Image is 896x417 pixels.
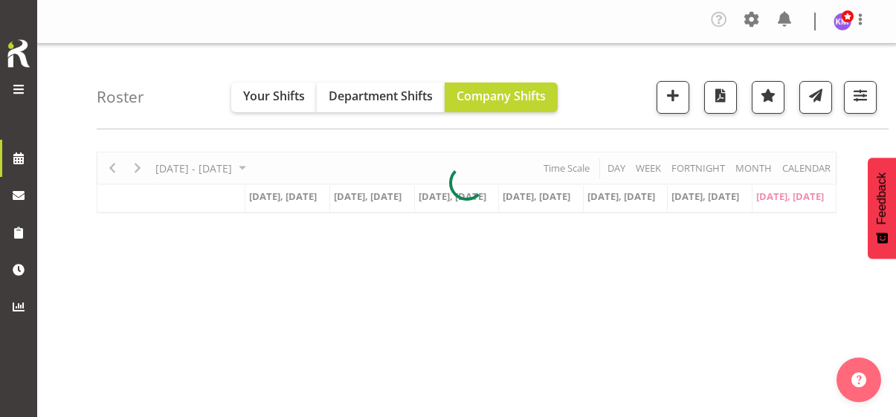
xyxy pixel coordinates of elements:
button: Company Shifts [445,83,558,112]
button: Department Shifts [317,83,445,112]
span: Feedback [875,172,889,224]
span: Your Shifts [243,88,305,104]
span: Company Shifts [457,88,546,104]
button: Send a list of all shifts for the selected filtered period to all rostered employees. [799,81,832,114]
img: Rosterit icon logo [4,37,33,70]
h4: Roster [97,88,144,106]
button: Feedback - Show survey [868,158,896,259]
button: Your Shifts [231,83,317,112]
span: Department Shifts [329,88,433,104]
button: Highlight an important date within the roster. [752,81,784,114]
img: kelly-morgan6119.jpg [834,13,851,30]
img: help-xxl-2.png [851,372,866,387]
button: Filter Shifts [844,81,877,114]
button: Add a new shift [657,81,689,114]
button: Download a PDF of the roster according to the set date range. [704,81,737,114]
